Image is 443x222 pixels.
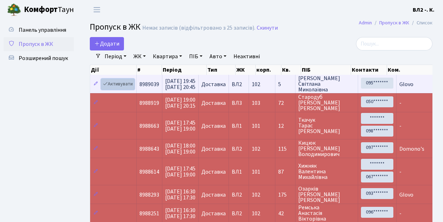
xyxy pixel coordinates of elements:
span: Доставка [201,192,226,198]
span: ВЛ2 [232,211,246,216]
button: Переключити навігацію [88,4,106,16]
th: ЖК [236,65,256,75]
span: Таун [24,4,74,16]
th: Кв. [281,65,301,75]
span: 8988663 [139,122,159,130]
img: logo.png [7,3,21,17]
span: 12 [278,123,292,129]
span: Доставка [201,123,226,129]
span: ВЛ2 [232,82,246,87]
a: Додати [90,37,124,50]
nav: breadcrumb [348,16,443,30]
li: Список [409,19,432,27]
span: - [399,168,401,176]
span: - [399,99,401,107]
th: корп. [256,65,281,75]
span: Пропуск в ЖК [90,21,141,33]
span: Хижняк Валентина Михайлівна [298,163,355,180]
th: Період [162,65,207,75]
span: [DATE] 19:45 [DATE] 20:45 [165,77,195,91]
span: [DATE] 16:30 [DATE] 17:30 [165,206,195,220]
a: Admin [359,19,372,26]
th: ПІБ [301,65,351,75]
span: 8988251 [139,210,159,217]
span: 8988643 [139,145,159,153]
span: - [399,210,401,217]
span: 101 [252,122,260,130]
span: Glovo [399,80,413,88]
span: ВЛ1 [232,123,246,129]
a: Авто [207,50,229,62]
span: Domono's [399,145,424,153]
span: 42 [278,211,292,216]
span: [DATE] 17:45 [DATE] 19:00 [165,119,195,133]
a: Квартира [150,50,185,62]
span: 102 [252,145,260,153]
a: Панель управління [4,23,74,37]
span: Доставка [201,100,226,106]
span: ВЛ2 [232,192,246,198]
span: 8988919 [139,99,159,107]
span: Glovo [399,191,413,199]
span: [DATE] 18:00 [DATE] 19:00 [165,142,195,156]
span: 8989039 [139,80,159,88]
span: Стародуб [PERSON_NAME] [PERSON_NAME] [298,94,355,111]
span: [DATE] 17:45 [DATE] 19:00 [165,165,195,179]
span: [PERSON_NAME] Світлана Миколаївна [298,76,355,92]
span: Кицюк [PERSON_NAME] Володимирович [298,140,355,157]
span: 102 [252,191,260,199]
a: Період [102,50,129,62]
span: [DATE] 19:00 [DATE] 20:15 [165,96,195,110]
span: Доставка [201,146,226,152]
a: Пропуск в ЖК [4,37,74,51]
span: 8988614 [139,168,159,176]
span: Пропуск в ЖК [19,40,53,48]
span: Додати [94,40,119,48]
span: 8988293 [139,191,159,199]
span: [DATE] 16:30 [DATE] 17:30 [165,188,195,202]
div: Немає записів (відфільтровано з 25 записів). [142,25,255,31]
span: 87 [278,169,292,175]
a: Неактивні [231,50,263,62]
span: 102 [252,80,260,88]
span: - [399,122,401,130]
span: Панель управління [19,26,66,34]
span: Доставка [201,82,226,87]
span: 5 [278,82,292,87]
a: Пропуск в ЖК [379,19,409,26]
span: 72 [278,100,292,106]
span: ВЛ2 [232,146,246,152]
a: ПІБ [186,50,205,62]
span: 115 [278,146,292,152]
a: Скинути [257,25,278,31]
span: 102 [252,210,260,217]
input: Пошук... [356,37,432,50]
a: Активувати [101,79,135,90]
span: Доставка [201,169,226,175]
span: Ткачук Тарас [PERSON_NAME] [298,117,355,134]
span: Розширений пошук [19,54,68,62]
span: Ремська Анастасія Вікторівна [298,205,355,222]
a: Розширений пошук [4,51,74,65]
a: ЖК [131,50,149,62]
span: Озарків [PERSON_NAME] [PERSON_NAME] [298,186,355,203]
a: ВЛ2 -. К. [413,6,435,14]
th: # [137,65,162,75]
th: Дії [90,65,137,75]
th: Контакти [351,65,387,75]
span: 103 [252,99,260,107]
span: 101 [252,168,260,176]
b: Комфорт [24,4,58,15]
span: 175 [278,192,292,198]
th: Тип [207,65,236,75]
span: ВЛ3 [232,100,246,106]
span: ВЛ1 [232,169,246,175]
span: Доставка [201,211,226,216]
